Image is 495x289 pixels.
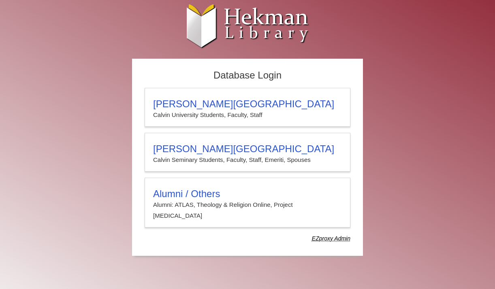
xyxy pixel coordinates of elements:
p: Calvin University Students, Faculty, Staff [153,110,342,120]
a: [PERSON_NAME][GEOGRAPHIC_DATA]Calvin Seminary Students, Faculty, Staff, Emeriti, Spouses [145,133,350,172]
h2: Database Login [141,67,354,84]
p: Alumni: ATLAS, Theology & Religion Online, Project [MEDICAL_DATA] [153,200,342,221]
p: Calvin Seminary Students, Faculty, Staff, Emeriti, Spouses [153,155,342,165]
dfn: Use Alumni login [312,235,350,242]
h3: [PERSON_NAME][GEOGRAPHIC_DATA] [153,143,342,155]
summary: Alumni / OthersAlumni: ATLAS, Theology & Religion Online, Project [MEDICAL_DATA] [153,188,342,221]
h3: Alumni / Others [153,188,342,200]
a: [PERSON_NAME][GEOGRAPHIC_DATA]Calvin University Students, Faculty, Staff [145,88,350,127]
h3: [PERSON_NAME][GEOGRAPHIC_DATA] [153,98,342,110]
